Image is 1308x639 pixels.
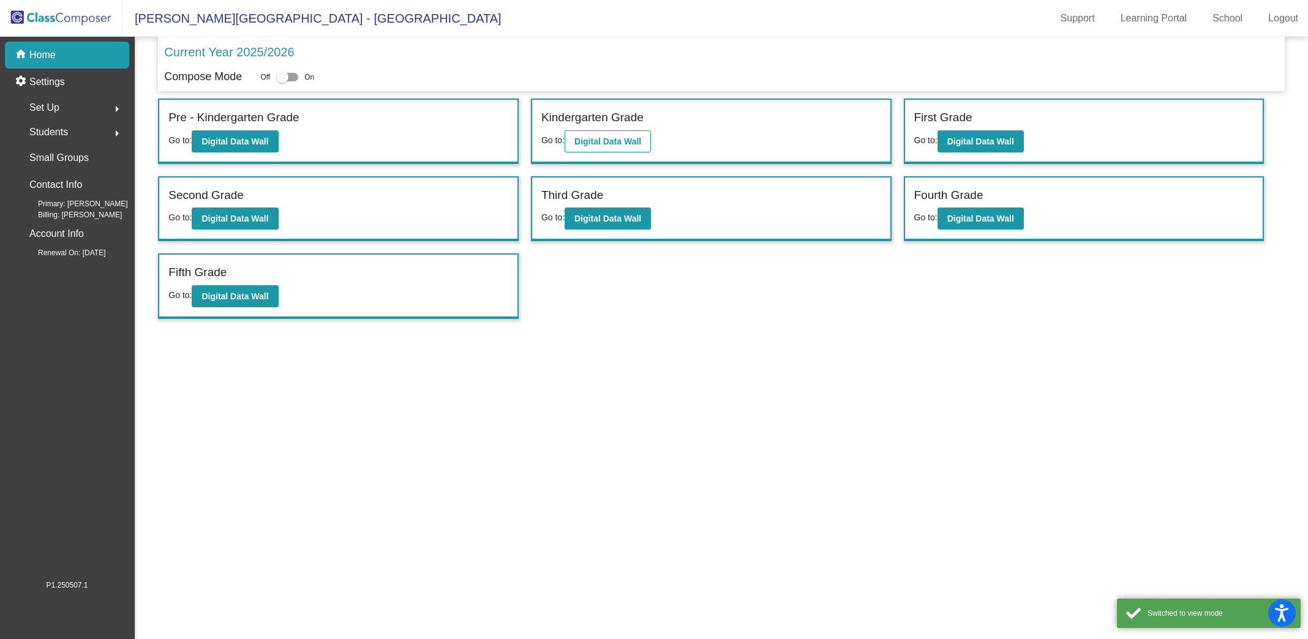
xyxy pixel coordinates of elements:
label: Fifth Grade [168,264,227,282]
span: Go to: [168,212,192,222]
p: Current Year 2025/2026 [164,43,294,61]
b: Digital Data Wall [201,214,268,223]
b: Digital Data Wall [574,136,641,146]
button: Digital Data Wall [565,130,651,152]
mat-icon: arrow_right [110,126,124,141]
p: Contact Info [29,176,82,193]
span: Go to: [541,135,565,145]
label: First Grade [914,109,972,127]
button: Digital Data Wall [938,207,1024,230]
span: Go to: [541,212,565,222]
button: Digital Data Wall [938,130,1024,152]
span: Go to: [168,290,192,300]
span: Students [29,124,68,141]
span: Billing: [PERSON_NAME] [18,209,122,220]
span: Primary: [PERSON_NAME] [18,198,128,209]
button: Digital Data Wall [192,207,278,230]
p: Small Groups [29,149,89,166]
a: Learning Portal [1111,9,1197,28]
label: Third Grade [541,187,603,204]
label: Kindergarten Grade [541,109,644,127]
a: Logout [1258,9,1308,28]
span: Go to: [914,212,938,222]
b: Digital Data Wall [947,136,1014,146]
button: Digital Data Wall [192,285,278,307]
div: Switched to view mode [1148,608,1291,619]
span: Set Up [29,99,59,116]
b: Digital Data Wall [574,214,641,223]
span: Go to: [168,135,192,145]
b: Digital Data Wall [201,136,268,146]
a: School [1203,9,1252,28]
b: Digital Data Wall [201,291,268,301]
b: Digital Data Wall [947,214,1014,223]
p: Account Info [29,225,84,242]
p: Compose Mode [164,69,242,85]
mat-icon: arrow_right [110,102,124,116]
mat-icon: settings [15,75,29,89]
button: Digital Data Wall [192,130,278,152]
p: Settings [29,75,65,89]
span: Off [260,72,270,83]
label: Second Grade [168,187,244,204]
span: On [304,72,314,83]
button: Digital Data Wall [565,207,651,230]
span: Go to: [914,135,938,145]
label: Pre - Kindergarten Grade [168,109,299,127]
p: Home [29,48,56,62]
mat-icon: home [15,48,29,62]
span: Renewal On: [DATE] [18,247,105,258]
span: [PERSON_NAME][GEOGRAPHIC_DATA] - [GEOGRAPHIC_DATA] [122,9,502,28]
a: Support [1051,9,1105,28]
label: Fourth Grade [914,187,983,204]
